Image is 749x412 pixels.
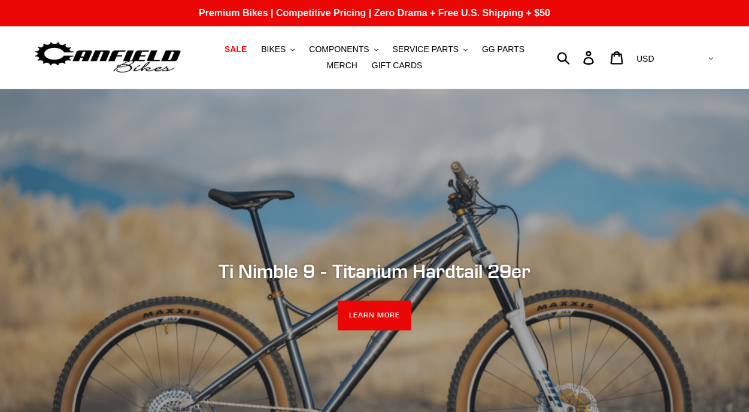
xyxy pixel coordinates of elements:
button: BIKES [255,41,301,57]
span: SALE [225,44,247,54]
span: BIKES [261,44,286,54]
a: SALE [219,41,253,57]
h2: Ti Nimble 9 - Titanium Hardtail 29er [48,260,701,283]
span: SERVICE PARTS [393,44,459,54]
a: MERCH [321,57,363,74]
a: GIFT CARDS [366,57,429,74]
span: GG PARTS [482,44,524,54]
a: LEARN MORE [338,301,411,331]
button: COMPONENTS [303,41,384,57]
span: COMPONENTS [309,44,369,54]
button: SERVICE PARTS [387,41,474,57]
a: GG PARTS [476,41,530,57]
span: MERCH [327,60,357,71]
img: Canfield Bikes [33,39,183,77]
span: GIFT CARDS [372,60,423,71]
